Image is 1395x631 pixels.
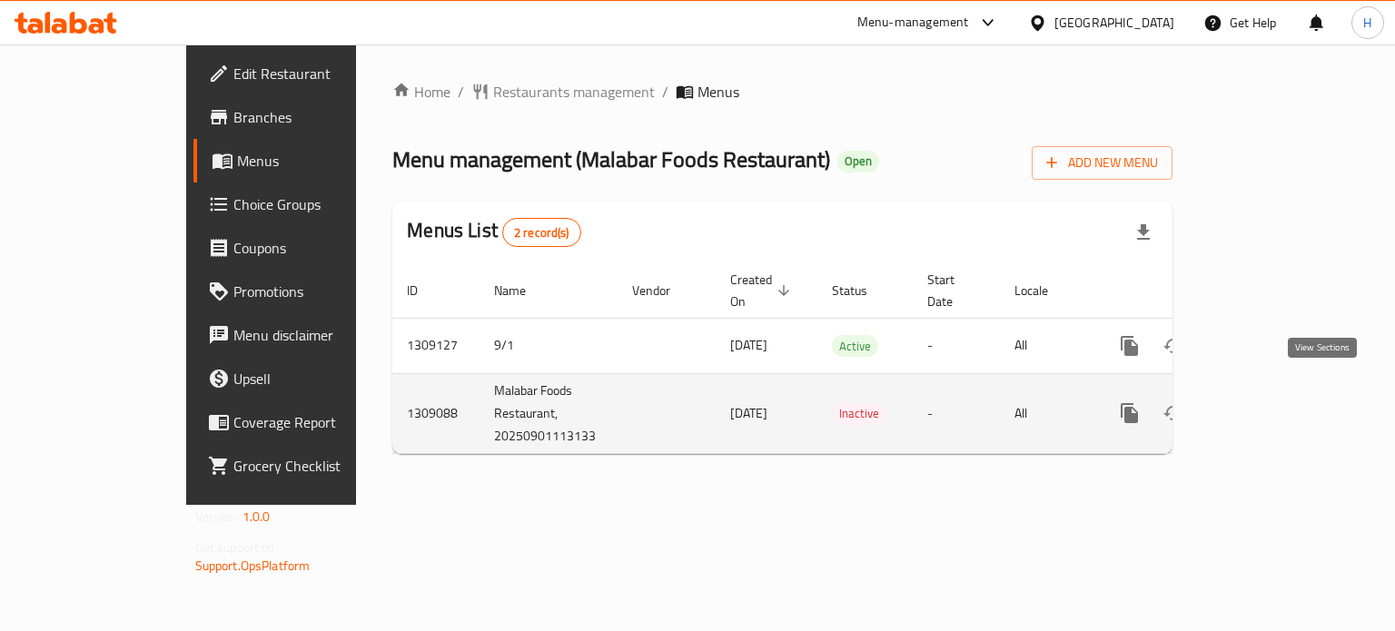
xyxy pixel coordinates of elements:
[237,150,405,172] span: Menus
[837,153,879,169] span: Open
[1108,391,1152,435] button: more
[392,318,480,373] td: 1309127
[233,193,405,215] span: Choice Groups
[1014,280,1072,301] span: Locale
[1093,263,1297,319] th: Actions
[193,95,420,139] a: Branches
[193,52,420,95] a: Edit Restaurant
[193,313,420,357] a: Menu disclaimer
[730,269,796,312] span: Created On
[193,270,420,313] a: Promotions
[471,81,655,103] a: Restaurants management
[392,263,1297,454] table: enhanced table
[730,333,767,357] span: [DATE]
[480,318,618,373] td: 9/1
[407,280,441,301] span: ID
[494,280,549,301] span: Name
[1000,373,1093,453] td: All
[392,373,480,453] td: 1309088
[1152,324,1195,368] button: Change Status
[1122,211,1165,254] div: Export file
[233,368,405,389] span: Upsell
[632,280,694,301] span: Vendor
[832,403,886,425] div: Inactive
[493,81,655,103] span: Restaurants management
[480,373,618,453] td: Malabar Foods Restaurant, 20250901113133
[233,411,405,433] span: Coverage Report
[195,505,240,528] span: Version:
[857,12,969,34] div: Menu-management
[837,151,879,173] div: Open
[1152,391,1195,435] button: Change Status
[1108,324,1152,368] button: more
[730,401,767,425] span: [DATE]
[1000,318,1093,373] td: All
[502,218,581,247] div: Total records count
[392,81,450,103] a: Home
[832,335,878,357] div: Active
[193,444,420,488] a: Grocery Checklist
[193,357,420,400] a: Upsell
[233,237,405,259] span: Coupons
[662,81,668,103] li: /
[503,224,580,242] span: 2 record(s)
[233,324,405,346] span: Menu disclaimer
[193,226,420,270] a: Coupons
[913,318,1000,373] td: -
[193,400,420,444] a: Coverage Report
[195,536,279,559] span: Get support on:
[233,106,405,128] span: Branches
[927,269,978,312] span: Start Date
[913,373,1000,453] td: -
[697,81,739,103] span: Menus
[1363,13,1371,33] span: H
[233,63,405,84] span: Edit Restaurant
[233,455,405,477] span: Grocery Checklist
[458,81,464,103] li: /
[407,217,580,247] h2: Menus List
[1046,152,1158,174] span: Add New Menu
[832,336,878,357] span: Active
[193,139,420,182] a: Menus
[1032,146,1172,180] button: Add New Menu
[193,182,420,226] a: Choice Groups
[1054,13,1174,33] div: [GEOGRAPHIC_DATA]
[832,403,886,424] span: Inactive
[832,280,891,301] span: Status
[233,281,405,302] span: Promotions
[392,81,1172,103] nav: breadcrumb
[195,554,311,577] a: Support.OpsPlatform
[392,139,830,180] span: Menu management ( Malabar Foods Restaurant )
[242,505,271,528] span: 1.0.0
